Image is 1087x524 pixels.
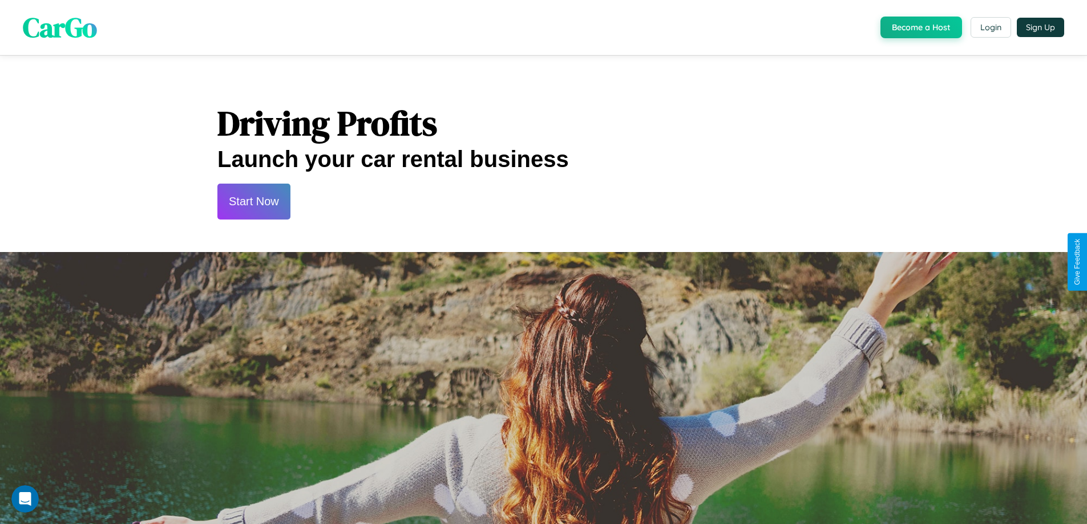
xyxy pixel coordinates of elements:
button: Start Now [217,184,290,220]
h2: Launch your car rental business [217,147,870,172]
button: Sign Up [1017,18,1064,37]
span: CarGo [23,9,97,46]
h1: Driving Profits [217,100,870,147]
button: Login [971,17,1011,38]
iframe: Intercom live chat [11,485,39,513]
button: Become a Host [880,17,962,38]
div: Give Feedback [1073,239,1081,285]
